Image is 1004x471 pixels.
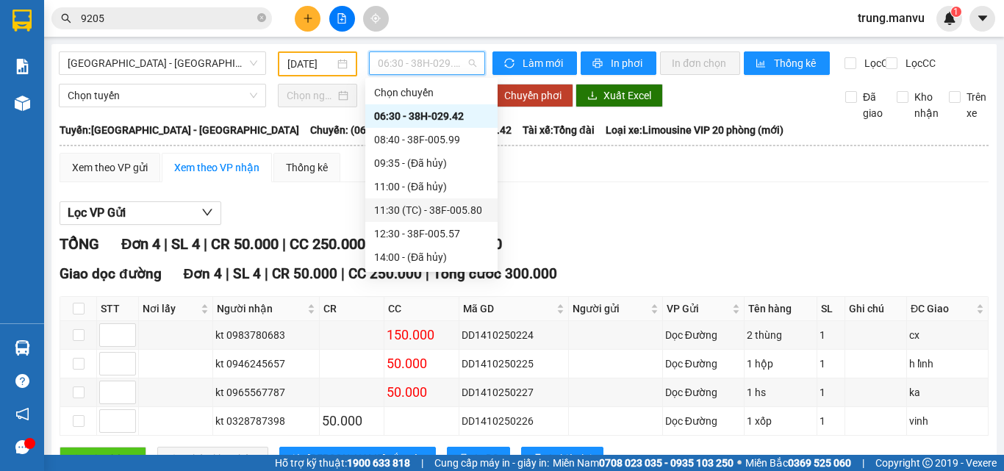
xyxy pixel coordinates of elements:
[459,350,569,378] td: DD1410250225
[976,12,989,25] span: caret-down
[347,457,410,469] strong: 1900 633 818
[365,81,498,104] div: Chọn chuyến
[737,460,742,466] span: ⚪️
[374,226,489,242] div: 12:30 - 38F-005.57
[745,297,817,321] th: Tên hàng
[204,235,207,253] span: |
[363,6,389,32] button: aim
[922,458,933,468] span: copyright
[665,384,742,400] div: Dọc Đường
[374,155,489,171] div: 09:35 - (Đã hủy)
[11,86,146,117] div: Gửi: VP [GEOGRAPHIC_DATA]
[81,10,254,26] input: Tìm tên, số ĐT hoặc mã đơn
[667,301,729,317] span: VP Gửi
[295,6,320,32] button: plus
[384,297,459,321] th: CC
[374,202,489,218] div: 11:30 (TC) - 38F-005.80
[174,159,259,176] div: Xem theo VP nhận
[549,450,592,467] span: In biên lai
[820,413,842,429] div: 1
[909,327,986,343] div: cx
[286,159,328,176] div: Thống kê
[845,297,907,321] th: Ghi chú
[663,321,745,350] td: Dọc Đường
[348,265,422,282] span: CC 250.000
[290,235,365,253] span: CC 250.000
[504,58,517,70] span: sync
[15,374,29,388] span: question-circle
[858,55,897,71] span: Lọc CR
[857,89,889,121] span: Đã giao
[15,340,30,356] img: warehouse-icon
[663,350,745,378] td: Dọc Đường
[462,413,566,429] div: DD1410250226
[68,204,126,222] span: Lọc VP Gửi
[592,58,605,70] span: printer
[374,249,489,265] div: 14:00 - (Đã hủy)
[60,265,162,282] span: Giao dọc đường
[492,84,573,107] button: Chuyển phơi
[279,447,436,470] button: sort-ascending[PERSON_NAME] sắp xếp
[370,13,381,24] span: aim
[322,411,381,431] div: 50.000
[663,407,745,436] td: Dọc Đường
[215,356,317,372] div: kt 0946245657
[60,447,146,470] button: uploadGiao hàng
[462,327,566,343] div: DD1410250224
[215,327,317,343] div: kt 0983780683
[553,455,734,471] span: Miền Nam
[587,90,598,102] span: download
[257,12,266,26] span: close-circle
[337,13,347,24] span: file-add
[374,179,489,195] div: 11:00 - (Đã hủy)
[287,56,334,72] input: 14/10/2025
[943,12,956,25] img: icon-new-feature
[307,450,424,467] span: [PERSON_NAME] sắp xếp
[184,265,223,282] span: Đơn 4
[788,457,851,469] strong: 0369 525 060
[87,62,187,78] text: MD1410250236
[421,455,423,471] span: |
[747,384,814,400] div: 1 hs
[303,13,313,24] span: plus
[747,413,814,429] div: 1 xốp
[433,265,557,282] span: Tổng cước 300.000
[961,89,992,121] span: Trên xe
[15,440,29,454] span: message
[68,85,257,107] span: Chọn tuyến
[217,301,304,317] span: Người nhận
[282,235,286,253] span: |
[459,378,569,407] td: DD1410250227
[747,356,814,372] div: 1 hộp
[171,235,200,253] span: SL 4
[523,55,565,71] span: Làm mới
[387,382,456,403] div: 50.000
[817,297,845,321] th: SL
[341,265,345,282] span: |
[215,384,317,400] div: kt 0965567787
[154,86,264,117] div: Nhận: Dọc Đường
[201,206,213,218] span: down
[15,59,30,74] img: solution-icon
[523,122,595,138] span: Tài xế: Tổng đài
[121,235,160,253] span: Đơn 4
[953,7,958,17] span: 1
[329,6,355,32] button: file-add
[387,325,456,345] div: 150.000
[257,13,266,22] span: close-circle
[533,453,543,465] span: printer
[909,413,986,429] div: vinh
[275,455,410,471] span: Hỗ trợ kỹ thuật:
[969,6,995,32] button: caret-down
[426,265,429,282] span: |
[575,84,663,107] button: downloadXuất Excel
[611,55,645,71] span: In phơi
[387,353,456,374] div: 50.000
[603,87,651,104] span: Xuất Excel
[226,265,229,282] span: |
[462,384,566,400] div: DD1410250227
[521,447,603,470] button: printerIn biên lai
[374,132,489,148] div: 08:40 - 38F-005.99
[374,108,489,124] div: 06:30 - 38H-029.42
[215,413,317,429] div: kt 0328787398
